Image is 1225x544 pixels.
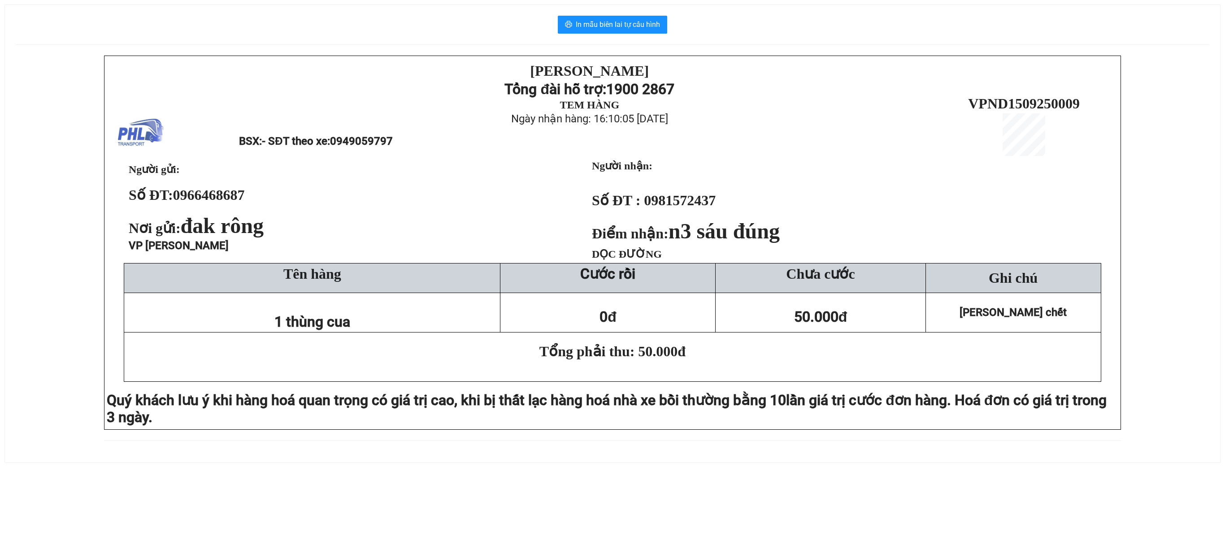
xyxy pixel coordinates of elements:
[129,220,267,236] span: Nơi gửi:
[107,392,1107,426] span: lần giá trị cước đơn hàng. Hoá đơn có giá trị trong 3 ngày.
[539,343,686,359] span: Tổng phải thu: 50.000đ
[786,266,855,282] span: Chưa cước
[576,19,660,30] span: In mẫu biên lai tự cấu hình
[129,187,245,203] strong: Số ĐT:
[181,214,264,237] span: đak rông
[118,111,163,156] img: logo
[794,308,847,325] span: 50.000đ
[592,225,780,242] strong: Điểm nhận:
[592,248,662,260] span: DỌC ĐƯỜNG
[558,16,667,34] button: printerIn mẫu biên lai tự cấu hình
[989,270,1038,286] span: Ghi chú
[34,60,93,72] strong: TEM HÀNG
[129,239,229,252] span: VP [PERSON_NAME]
[599,308,617,325] span: 0đ
[18,25,101,59] strong: Tổng đài hỗ trợ:
[560,99,619,111] strong: TEM HÀNG
[262,135,392,147] span: - SĐT theo xe:
[283,266,341,282] span: Tên hàng
[968,95,1080,112] span: VPND1509250009
[960,306,1067,319] span: [PERSON_NAME] chết
[4,7,123,23] strong: [PERSON_NAME]
[592,160,652,172] strong: Người nhận:
[592,192,640,208] strong: Số ĐT :
[644,192,716,208] span: 0981572437
[580,265,635,282] strong: Cước rồi
[511,112,668,125] span: Ngày nhận hàng: 16:10:05 [DATE]
[504,81,606,98] strong: Tổng đài hỗ trợ:
[565,21,572,29] span: printer
[606,81,674,98] strong: 1900 2867
[530,63,649,79] strong: [PERSON_NAME]
[239,135,392,147] span: BSX:
[274,313,350,330] span: 1 thùng cua
[129,164,180,175] span: Người gửi:
[40,42,109,59] strong: 1900 2867
[669,219,780,243] span: n3 sáu đúng
[107,392,786,409] span: Quý khách lưu ý khi hàng hoá quan trọng có giá trị cao, khi bị thất lạc hàng hoá nhà xe bồi thườn...
[330,135,393,147] span: 0949059797
[173,187,245,203] span: 0966468687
